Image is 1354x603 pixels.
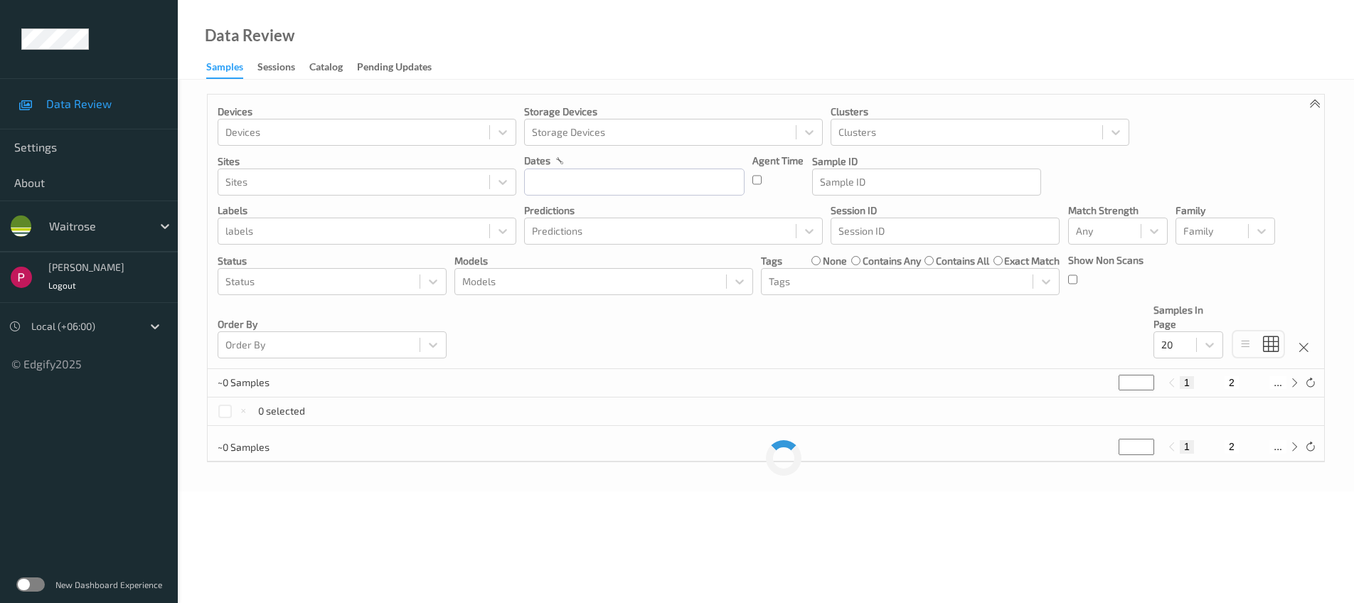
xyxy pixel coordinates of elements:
[524,154,550,168] p: dates
[257,58,309,78] a: Sessions
[752,154,804,168] p: Agent Time
[831,203,1060,218] p: Session ID
[309,58,357,78] a: Catalog
[1225,440,1239,453] button: 2
[1269,376,1286,389] button: ...
[831,105,1129,119] p: Clusters
[218,254,447,268] p: Status
[1068,203,1168,218] p: Match Strength
[218,440,324,454] p: ~0 Samples
[206,60,243,79] div: Samples
[218,105,516,119] p: Devices
[206,58,257,79] a: Samples
[218,203,516,218] p: labels
[258,404,305,418] p: 0 selected
[1225,376,1239,389] button: 2
[309,60,343,78] div: Catalog
[205,28,294,43] div: Data Review
[1180,376,1194,389] button: 1
[357,60,432,78] div: Pending Updates
[1176,203,1275,218] p: Family
[1180,440,1194,453] button: 1
[524,203,823,218] p: Predictions
[863,254,921,268] label: contains any
[257,60,295,78] div: Sessions
[218,154,516,169] p: Sites
[823,254,847,268] label: none
[1068,253,1144,267] p: Show Non Scans
[1004,254,1060,268] label: exact match
[812,154,1041,169] p: Sample ID
[936,254,989,268] label: contains all
[218,317,447,331] p: Order By
[1153,303,1223,331] p: Samples In Page
[761,254,782,268] p: Tags
[218,375,324,390] p: ~0 Samples
[1269,440,1286,453] button: ...
[524,105,823,119] p: Storage Devices
[454,254,753,268] p: Models
[357,58,446,78] a: Pending Updates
